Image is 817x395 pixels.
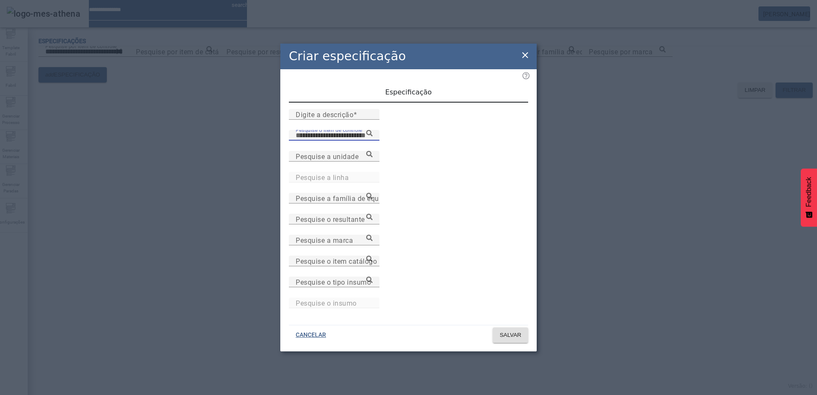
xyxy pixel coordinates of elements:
input: Number [296,130,373,141]
button: SALVAR [493,327,528,343]
mat-label: Pesquise o resultante [296,215,365,223]
span: Feedback [805,177,813,207]
span: CANCELAR [296,331,326,339]
input: Number [296,298,373,308]
input: Number [296,193,373,203]
input: Number [296,256,373,266]
input: Number [296,214,373,224]
input: Number [296,151,373,162]
mat-label: Pesquise o tipo insumo [296,278,371,286]
mat-label: Pesquise o item de controle [296,127,362,133]
mat-label: Pesquise a marca [296,236,353,244]
input: Number [296,172,373,183]
mat-label: Pesquise a linha [296,173,349,181]
mat-label: Pesquise o insumo [296,299,357,307]
span: Especificação [385,89,432,96]
mat-label: Digite a descrição [296,110,353,118]
mat-label: Pesquise o item catálogo [296,257,377,265]
mat-label: Pesquise a família de equipamento [296,194,409,202]
h2: Criar especificação [289,47,406,65]
input: Number [296,235,373,245]
input: Number [296,277,373,287]
button: CANCELAR [289,327,333,343]
mat-label: Pesquise a unidade [296,152,359,160]
span: SALVAR [500,331,521,339]
button: Feedback - Mostrar pesquisa [801,168,817,227]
